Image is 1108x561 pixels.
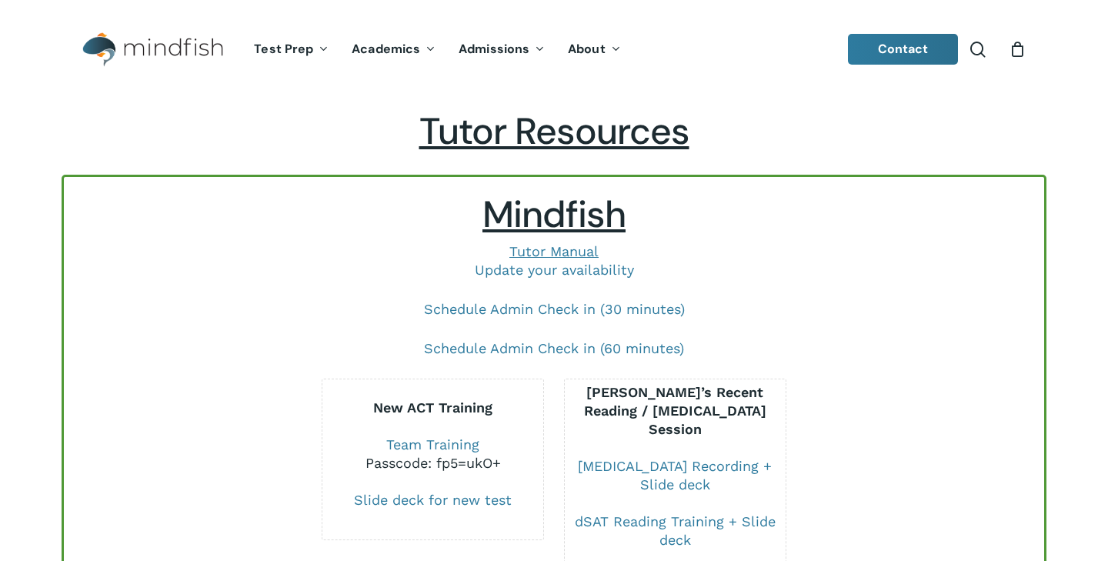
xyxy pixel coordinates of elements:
a: [MEDICAL_DATA] Recording + Slide deck [578,458,772,493]
span: Tutor Resources [419,107,689,155]
a: dSAT Reading Training + Slide deck [575,513,776,548]
span: Mindfish [482,190,626,239]
a: Update your availability [475,262,634,278]
a: Admissions [447,43,556,56]
span: Test Prep [254,41,313,57]
header: Main Menu [62,21,1046,78]
a: Schedule Admin Check in (60 minutes) [424,340,684,356]
a: Contact [848,34,959,65]
span: About [568,41,606,57]
b: [PERSON_NAME]’s Recent Reading / [MEDICAL_DATA] Session [584,384,766,437]
div: Passcode: fp5=ukO+ [322,454,543,473]
a: Cart [1009,41,1026,58]
nav: Main Menu [242,21,632,78]
a: Schedule Admin Check in (30 minutes) [424,301,685,317]
a: Tutor Manual [509,243,599,259]
b: New ACT Training [373,399,492,416]
span: Contact [878,41,929,57]
a: Team Training [386,436,479,452]
span: Admissions [459,41,529,57]
a: Test Prep [242,43,340,56]
span: Academics [352,41,420,57]
a: About [556,43,632,56]
a: Academics [340,43,447,56]
a: Slide deck for new test [354,492,512,508]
